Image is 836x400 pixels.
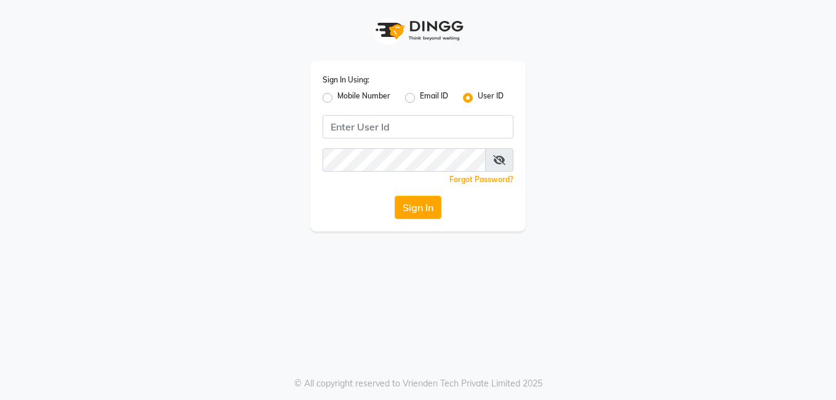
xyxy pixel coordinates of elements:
[395,196,441,219] button: Sign In
[323,115,513,138] input: Username
[369,12,467,49] img: logo1.svg
[449,175,513,184] a: Forgot Password?
[420,90,448,105] label: Email ID
[323,74,369,86] label: Sign In Using:
[323,148,486,172] input: Username
[337,90,390,105] label: Mobile Number
[478,90,504,105] label: User ID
